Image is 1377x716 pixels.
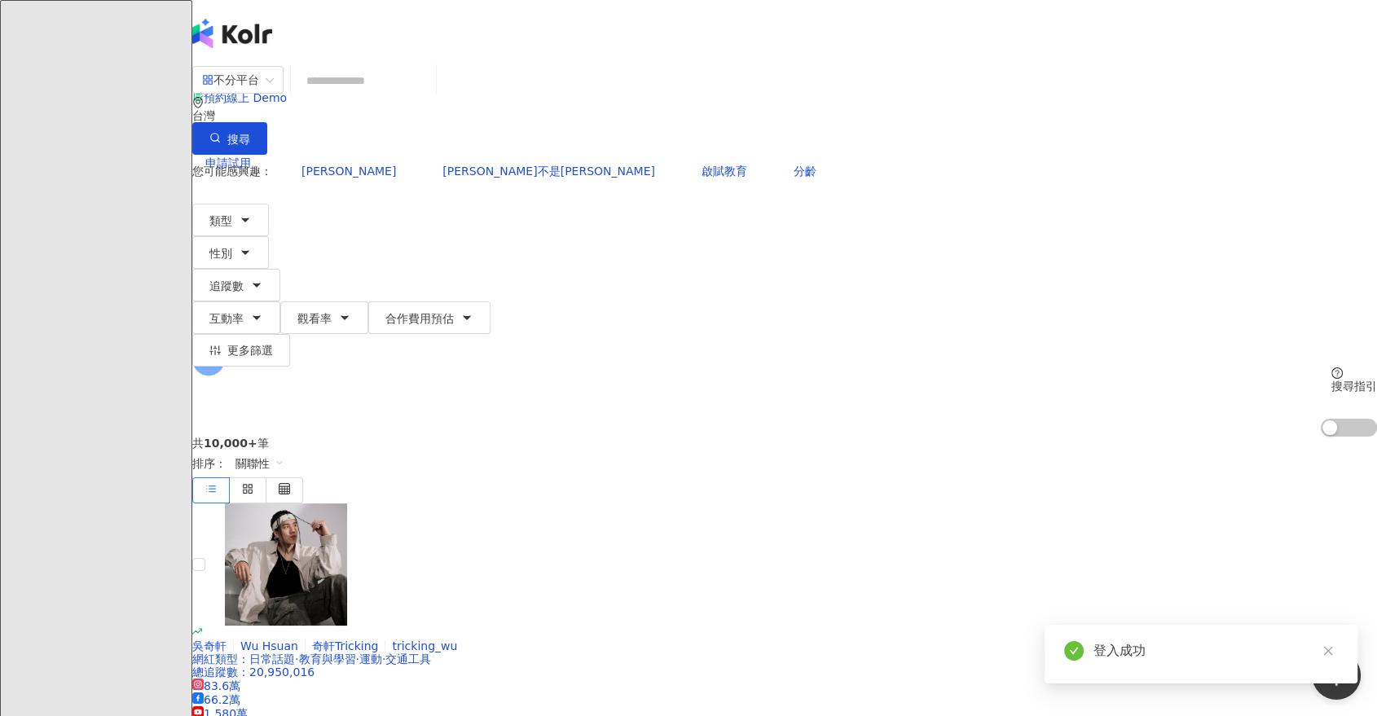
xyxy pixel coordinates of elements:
[202,67,259,93] div: 不分平台
[702,165,747,178] span: 啟賦教育
[202,74,213,86] span: appstore
[192,334,290,367] button: 更多篩選
[192,652,1377,665] div: 網紅類型 ：
[280,301,368,334] button: 觀看率
[192,450,1377,477] div: 排序：
[209,247,232,260] span: 性別
[209,312,244,325] span: 互動率
[209,279,244,292] span: 追蹤數
[192,269,280,301] button: 追蹤數
[382,652,385,665] span: ·
[192,301,280,334] button: 互動率
[684,155,764,187] button: 啟賦教育
[240,639,298,652] span: Wu Hsuan
[1064,641,1084,661] span: check-circle
[227,133,250,146] span: 搜尋
[425,155,672,187] button: [PERSON_NAME]不是[PERSON_NAME]
[284,155,413,187] button: [PERSON_NAME]
[192,693,240,706] span: 66.2萬
[192,204,269,236] button: 類型
[355,652,359,665] span: ·
[225,503,347,626] img: KOL Avatar
[192,236,269,269] button: 性別
[1093,641,1338,661] div: 登入成功
[192,109,1377,122] div: 台灣
[192,19,272,48] img: logo
[1331,380,1377,393] div: 搜尋指引
[235,450,284,477] span: 關聯性
[359,652,382,665] span: 運動
[192,437,1377,450] div: 共 筆
[192,665,1377,679] div: 總追蹤數 ： 20,950,016
[295,652,298,665] span: ·
[204,437,257,450] span: 10,000+
[776,155,834,187] button: 分齡
[385,652,431,665] span: 交通工具
[442,165,655,178] span: [PERSON_NAME]不是[PERSON_NAME]
[1322,645,1334,657] span: close
[249,652,295,665] span: 日常話題
[192,679,240,692] span: 83.6萬
[192,639,227,652] span: 吳奇軒
[209,214,232,227] span: 類型
[297,312,332,325] span: 觀看率
[794,165,816,178] span: 分齡
[192,165,272,178] span: 您可能感興趣：
[312,639,379,652] span: 奇軒Tricking
[392,639,457,652] span: tricking_wu
[368,301,491,334] button: 合作費用預估
[192,97,204,108] span: environment
[192,122,267,155] button: 搜尋
[301,165,396,178] span: [PERSON_NAME]
[298,652,355,665] span: 教育與學習
[385,312,454,325] span: 合作費用預估
[1331,367,1343,379] span: question-circle
[227,344,273,357] span: 更多篩選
